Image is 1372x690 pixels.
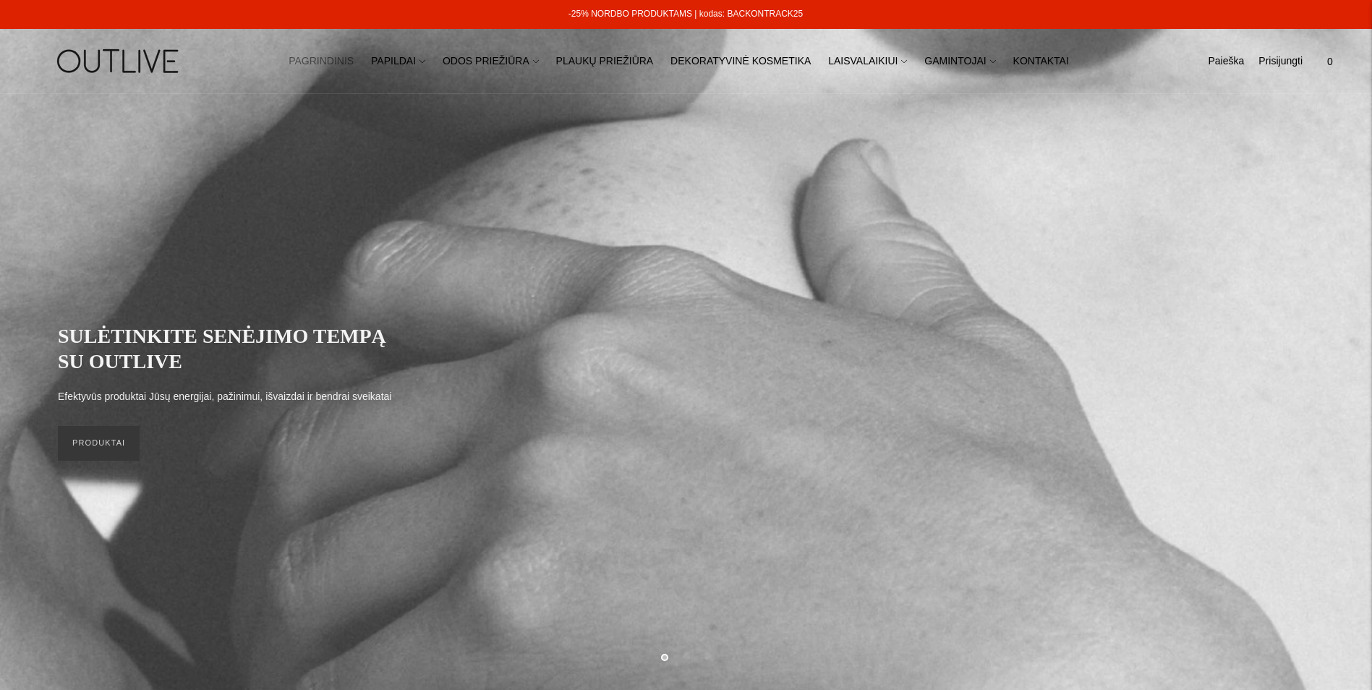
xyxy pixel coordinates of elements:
a: GAMINTOJAI [924,46,995,77]
button: Move carousel to slide 1 [661,654,668,661]
a: ODOS PRIEŽIŪRA [443,46,539,77]
h2: SULĖTINKITE SENĖJIMO TEMPĄ SU OUTLIVE [58,323,405,374]
button: Move carousel to slide 2 [683,652,690,660]
a: DEKORATYVINĖ KOSMETIKA [670,46,811,77]
a: Paieška [1208,46,1244,77]
a: 0 [1317,46,1343,77]
span: 0 [1320,51,1340,72]
a: -25% NORDBO PRODUKTAMS | kodas: BACKONTRACK25 [568,9,803,19]
img: OUTLIVE [29,36,210,86]
a: Prisijungti [1258,46,1303,77]
a: PAPILDAI [371,46,425,77]
a: PAGRINDINIS [289,46,354,77]
a: LAISVALAIKIUI [828,46,907,77]
a: PRODUKTAI [58,426,140,461]
p: Efektyvūs produktai Jūsų energijai, pažinimui, išvaizdai ir bendrai sveikatai [58,388,391,406]
button: Move carousel to slide 3 [704,652,711,660]
a: KONTAKTAI [1013,46,1069,77]
a: PLAUKŲ PRIEŽIŪRA [556,46,654,77]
